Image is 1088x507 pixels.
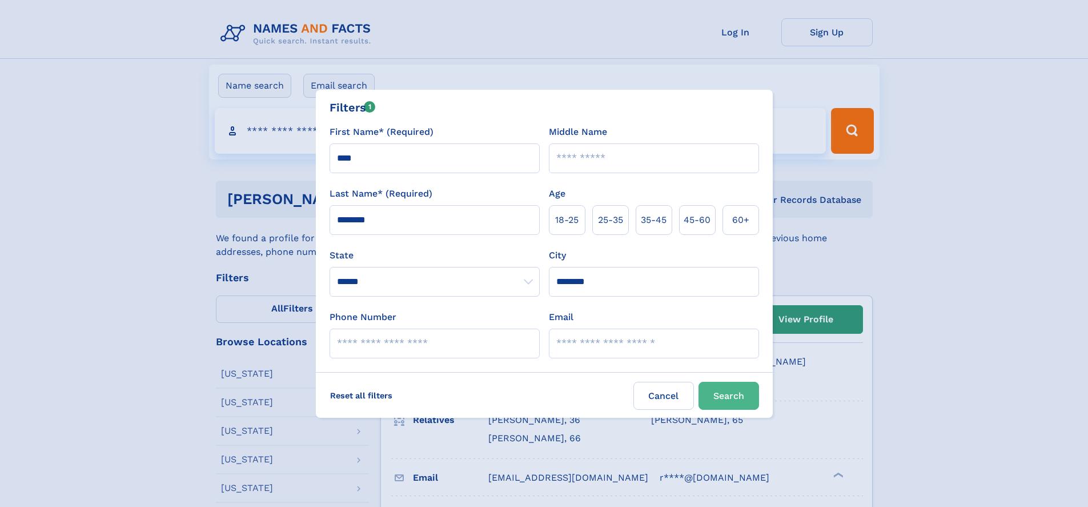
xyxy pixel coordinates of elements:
label: Reset all filters [323,382,400,409]
label: City [549,249,566,262]
label: State [330,249,540,262]
span: 45‑60 [684,213,710,227]
label: Phone Number [330,310,396,324]
div: Filters [330,99,376,116]
label: Age [549,187,565,201]
button: Search [698,382,759,410]
label: Email [549,310,573,324]
label: Cancel [633,382,694,410]
span: 35‑45 [641,213,667,227]
span: 18‑25 [555,213,579,227]
label: First Name* (Required) [330,125,433,139]
span: 25‑35 [598,213,623,227]
span: 60+ [732,213,749,227]
label: Middle Name [549,125,607,139]
label: Last Name* (Required) [330,187,432,201]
